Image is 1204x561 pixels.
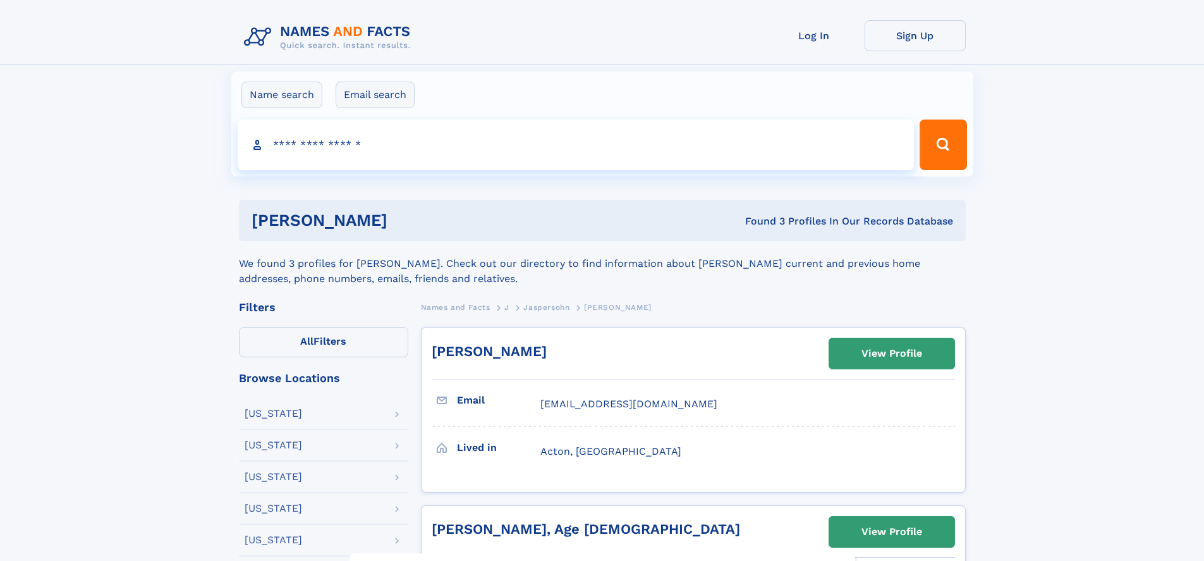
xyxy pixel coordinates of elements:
span: All [300,335,313,347]
a: [PERSON_NAME], Age [DEMOGRAPHIC_DATA] [432,521,740,537]
div: Found 3 Profiles In Our Records Database [566,214,953,228]
a: Sign Up [865,20,966,51]
div: [US_STATE] [245,472,302,482]
div: View Profile [861,517,922,546]
label: Filters [239,327,408,357]
div: Filters [239,302,408,313]
a: View Profile [829,517,954,547]
a: View Profile [829,338,954,369]
img: Logo Names and Facts [239,20,421,54]
span: [PERSON_NAME] [584,303,652,312]
div: We found 3 profiles for [PERSON_NAME]. Check out our directory to find information about [PERSON_... [239,241,966,287]
span: [EMAIL_ADDRESS][DOMAIN_NAME] [540,398,717,410]
label: Name search [241,82,322,108]
span: Acton, [GEOGRAPHIC_DATA] [540,445,681,457]
div: Browse Locations [239,373,408,384]
span: J [504,303,509,312]
a: Jaspersohn [523,299,569,315]
input: search input [238,120,915,170]
div: [US_STATE] [245,440,302,450]
label: Email search [336,82,415,108]
span: Jaspersohn [523,303,569,312]
a: Log In [763,20,865,51]
div: [US_STATE] [245,409,302,419]
a: J [504,299,509,315]
button: Search Button [920,120,966,170]
h3: Email [457,390,540,411]
a: Names and Facts [421,299,490,315]
a: [PERSON_NAME] [432,343,547,359]
h1: [PERSON_NAME] [252,213,566,228]
div: View Profile [861,339,922,368]
div: [US_STATE] [245,503,302,514]
h3: Lived in [457,437,540,459]
div: [US_STATE] [245,535,302,545]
